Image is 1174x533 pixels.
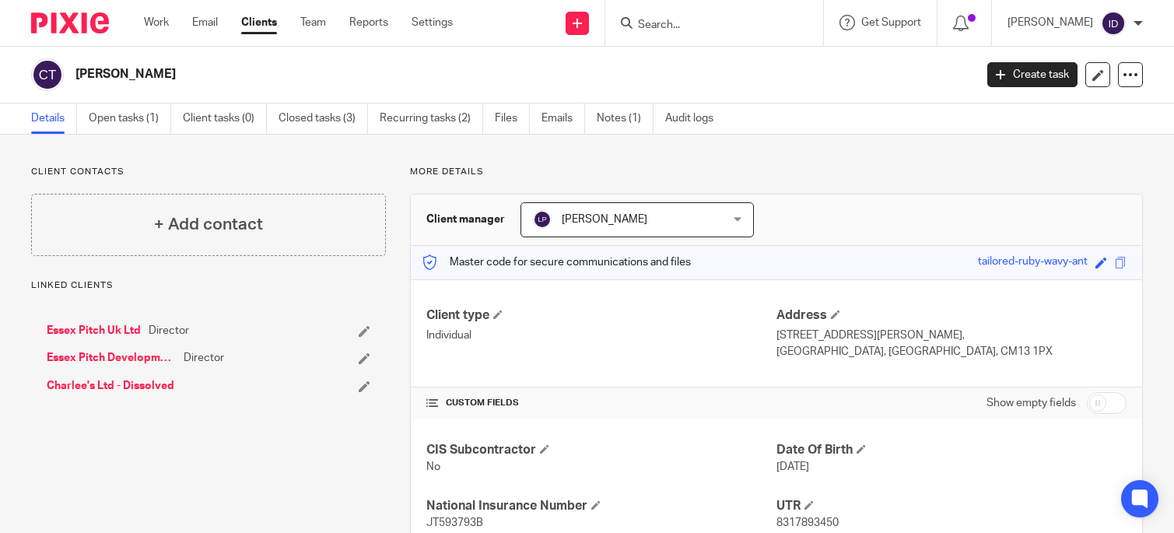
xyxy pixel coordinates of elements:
[47,350,176,366] a: Essex Pitch Developments UK Ltd - Dissolved
[380,103,483,134] a: Recurring tasks (2)
[89,103,171,134] a: Open tasks (1)
[47,378,174,394] a: Charlee's Ltd - Dissolved
[1008,15,1093,30] p: [PERSON_NAME]
[149,323,189,338] span: Director
[31,166,386,178] p: Client contacts
[31,279,386,292] p: Linked clients
[422,254,691,270] p: Master code for secure communications and files
[495,103,530,134] a: Files
[184,350,224,366] span: Director
[776,498,1127,514] h4: UTR
[31,12,109,33] img: Pixie
[412,15,453,30] a: Settings
[597,103,654,134] a: Notes (1)
[426,397,776,409] h4: CUSTOM FIELDS
[349,15,388,30] a: Reports
[987,62,1078,87] a: Create task
[978,254,1088,272] div: tailored-ruby-wavy-ant
[426,461,440,472] span: No
[75,66,787,82] h2: [PERSON_NAME]
[426,212,505,227] h3: Client manager
[776,307,1127,324] h4: Address
[636,19,776,33] input: Search
[776,517,839,528] span: 8317893450
[861,17,921,28] span: Get Support
[562,214,647,225] span: [PERSON_NAME]
[426,442,776,458] h4: CIS Subcontractor
[241,15,277,30] a: Clients
[987,395,1076,411] label: Show empty fields
[776,461,809,472] span: [DATE]
[776,328,1127,343] p: [STREET_ADDRESS][PERSON_NAME],
[410,166,1143,178] p: More details
[31,103,77,134] a: Details
[47,323,141,338] a: Essex Pitch Uk Ltd
[300,15,326,30] a: Team
[154,212,263,237] h4: + Add contact
[665,103,725,134] a: Audit logs
[776,442,1127,458] h4: Date Of Birth
[426,328,776,343] p: Individual
[426,307,776,324] h4: Client type
[533,210,552,229] img: svg%3E
[183,103,267,134] a: Client tasks (0)
[192,15,218,30] a: Email
[541,103,585,134] a: Emails
[31,58,64,91] img: svg%3E
[279,103,368,134] a: Closed tasks (3)
[426,498,776,514] h4: National Insurance Number
[1101,11,1126,36] img: svg%3E
[144,15,169,30] a: Work
[776,344,1127,359] p: [GEOGRAPHIC_DATA], [GEOGRAPHIC_DATA], CM13 1PX
[426,517,483,528] span: JT593793B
